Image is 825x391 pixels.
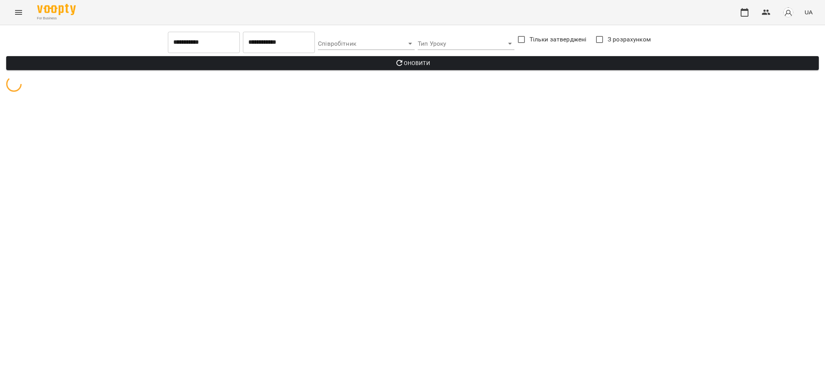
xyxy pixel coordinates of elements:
span: Оновити [12,58,813,68]
span: For Business [37,16,76,21]
span: З розрахунком [608,35,651,44]
button: UA [801,5,816,19]
button: Menu [9,3,28,22]
img: Voopty Logo [37,4,76,15]
span: UA [805,8,813,16]
span: Тільки затверджені [530,35,587,44]
img: avatar_s.png [783,7,794,18]
button: Оновити [6,56,819,70]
